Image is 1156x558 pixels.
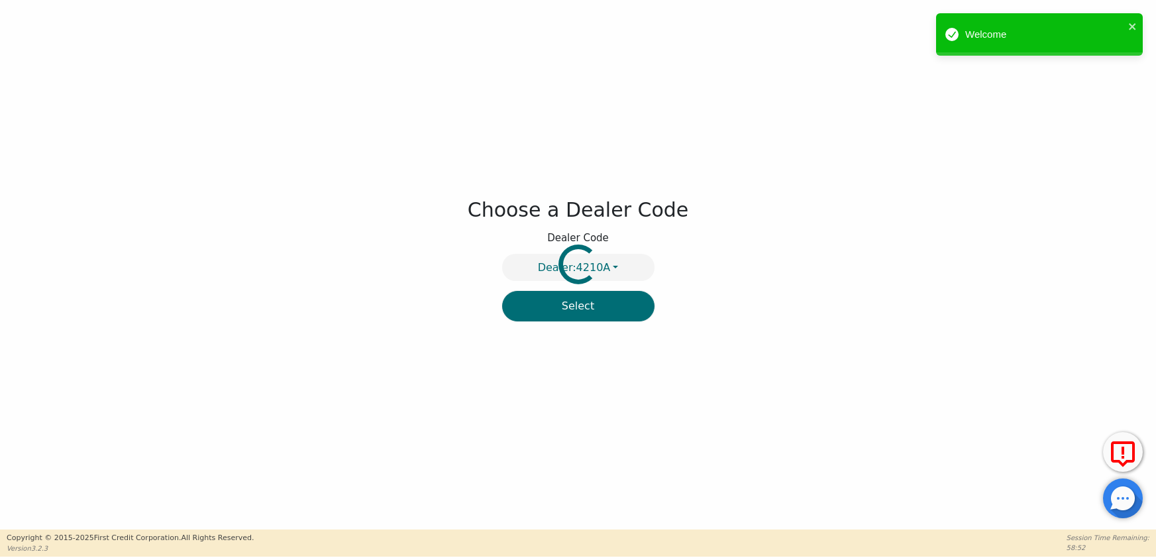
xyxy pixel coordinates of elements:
[1067,533,1149,543] p: Session Time Remaining:
[1128,19,1137,34] button: close
[1067,543,1149,553] p: 58:52
[965,27,1124,42] div: Welcome
[1103,432,1143,472] button: Report Error to FCC
[7,543,254,553] p: Version 3.2.3
[7,533,254,544] p: Copyright © 2015- 2025 First Credit Corporation.
[181,533,254,542] span: All Rights Reserved.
